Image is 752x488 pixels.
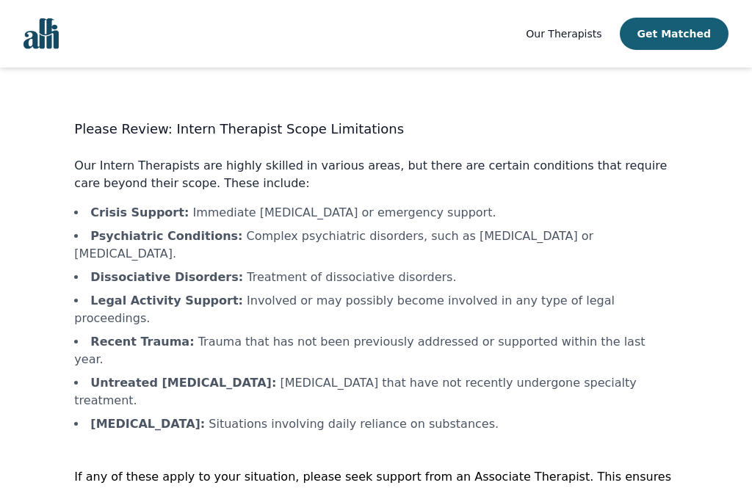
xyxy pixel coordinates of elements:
[90,205,189,219] b: Crisis Support :
[74,157,677,192] p: Our Intern Therapists are highly skilled in various areas, but there are certain conditions that ...
[74,119,677,139] h3: Please Review: Intern Therapist Scope Limitations
[74,333,677,368] li: Trauma that has not been previously addressed or supported within the last year.
[74,227,677,263] li: Complex psychiatric disorders, such as [MEDICAL_DATA] or [MEDICAL_DATA].
[526,25,601,43] a: Our Therapists
[90,229,242,243] b: Psychiatric Conditions :
[90,376,276,390] b: Untreated [MEDICAL_DATA] :
[90,335,194,349] b: Recent Trauma :
[23,18,59,49] img: alli logo
[90,294,243,307] b: Legal Activity Support :
[526,28,601,40] span: Our Therapists
[90,270,243,284] b: Dissociative Disorders :
[74,204,677,222] li: Immediate [MEDICAL_DATA] or emergency support.
[74,269,677,286] li: Treatment of dissociative disorders.
[74,415,677,433] li: Situations involving daily reliance on substances.
[90,417,205,431] b: [MEDICAL_DATA] :
[74,374,677,409] li: [MEDICAL_DATA] that have not recently undergone specialty treatment.
[620,18,728,50] button: Get Matched
[74,292,677,327] li: Involved or may possibly become involved in any type of legal proceedings.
